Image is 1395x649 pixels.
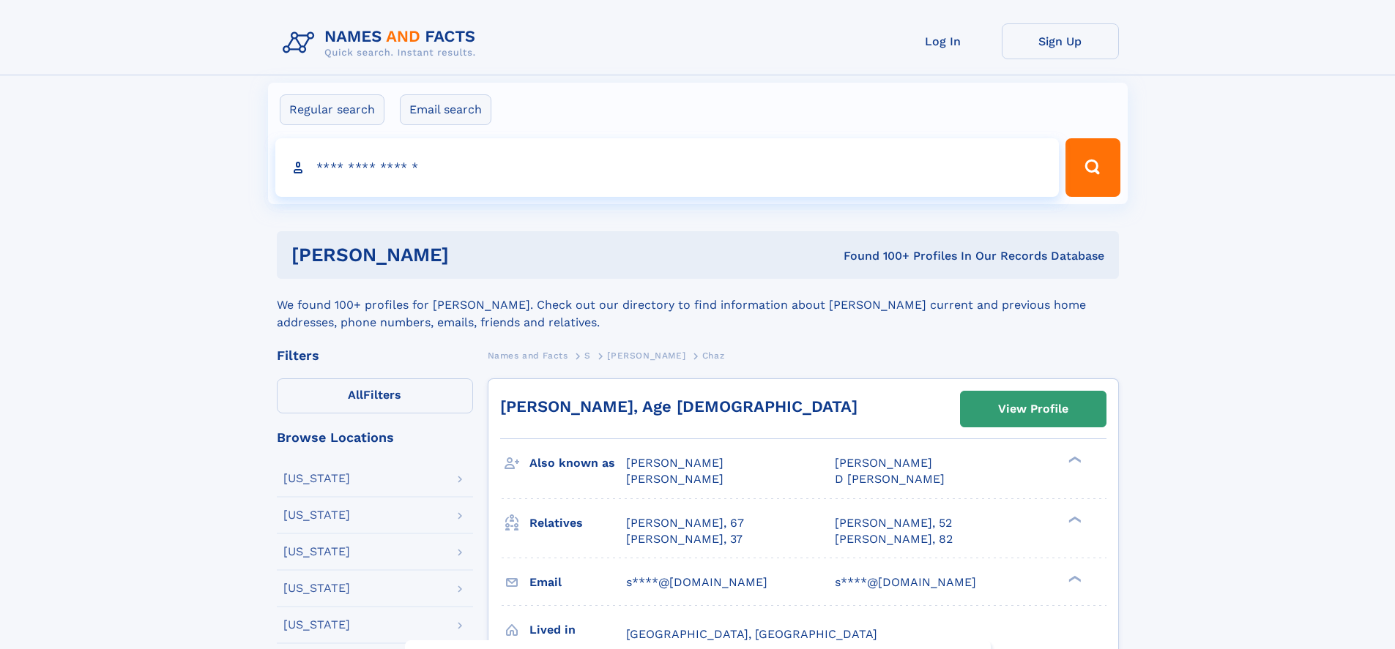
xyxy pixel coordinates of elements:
[277,378,473,413] label: Filters
[1065,138,1120,197] button: Search Button
[283,546,350,558] div: [US_STATE]
[607,346,685,364] a: [PERSON_NAME]
[277,349,473,362] div: Filters
[885,23,1002,59] a: Log In
[835,515,952,531] a: [PERSON_NAME], 52
[283,509,350,521] div: [US_STATE]
[529,570,626,595] h3: Email
[626,472,723,486] span: [PERSON_NAME]
[529,618,626,642] h3: Lived in
[1065,514,1082,524] div: ❯
[275,138,1060,197] input: search input
[400,94,491,125] label: Email search
[702,350,724,361] span: Chaz
[998,392,1068,426] div: View Profile
[500,397,858,416] a: [PERSON_NAME], Age [DEMOGRAPHIC_DATA]
[529,451,626,476] h3: Also known as
[348,388,363,402] span: All
[529,511,626,536] h3: Relatives
[584,346,591,364] a: S
[626,515,744,531] a: [PERSON_NAME], 67
[626,456,723,470] span: [PERSON_NAME]
[584,350,591,361] span: S
[488,346,568,364] a: Names and Facts
[277,279,1119,331] div: We found 100+ profiles for [PERSON_NAME]. Check out our directory to find information about [PERS...
[1002,23,1119,59] a: Sign Up
[1065,455,1082,465] div: ❯
[277,431,473,444] div: Browse Locations
[283,619,350,631] div: [US_STATE]
[1065,574,1082,583] div: ❯
[835,456,932,470] span: [PERSON_NAME]
[277,23,488,63] img: Logo Names and Facts
[626,627,877,641] span: [GEOGRAPHIC_DATA], [GEOGRAPHIC_DATA]
[626,531,743,547] a: [PERSON_NAME], 37
[607,350,685,361] span: [PERSON_NAME]
[835,531,953,547] a: [PERSON_NAME], 82
[280,94,384,125] label: Regular search
[283,473,350,484] div: [US_STATE]
[291,246,647,264] h1: [PERSON_NAME]
[646,248,1104,264] div: Found 100+ Profiles In Our Records Database
[283,582,350,594] div: [US_STATE]
[961,391,1106,427] a: View Profile
[835,472,945,486] span: D [PERSON_NAME]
